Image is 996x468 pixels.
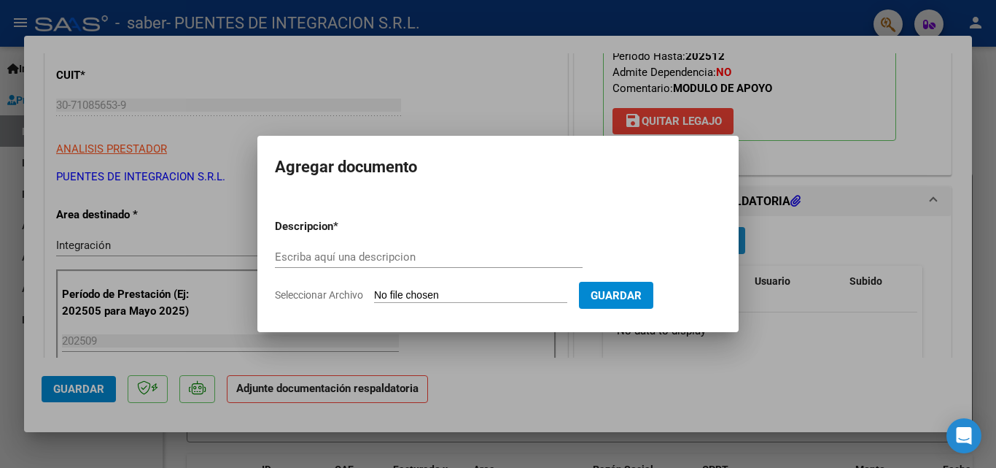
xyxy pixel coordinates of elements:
div: Open Intercom Messenger [946,418,981,453]
p: Descripcion [275,218,409,235]
button: Guardar [579,282,653,309]
h2: Agregar documento [275,153,721,181]
span: Seleccionar Archivo [275,289,363,301]
span: Guardar [591,289,642,302]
